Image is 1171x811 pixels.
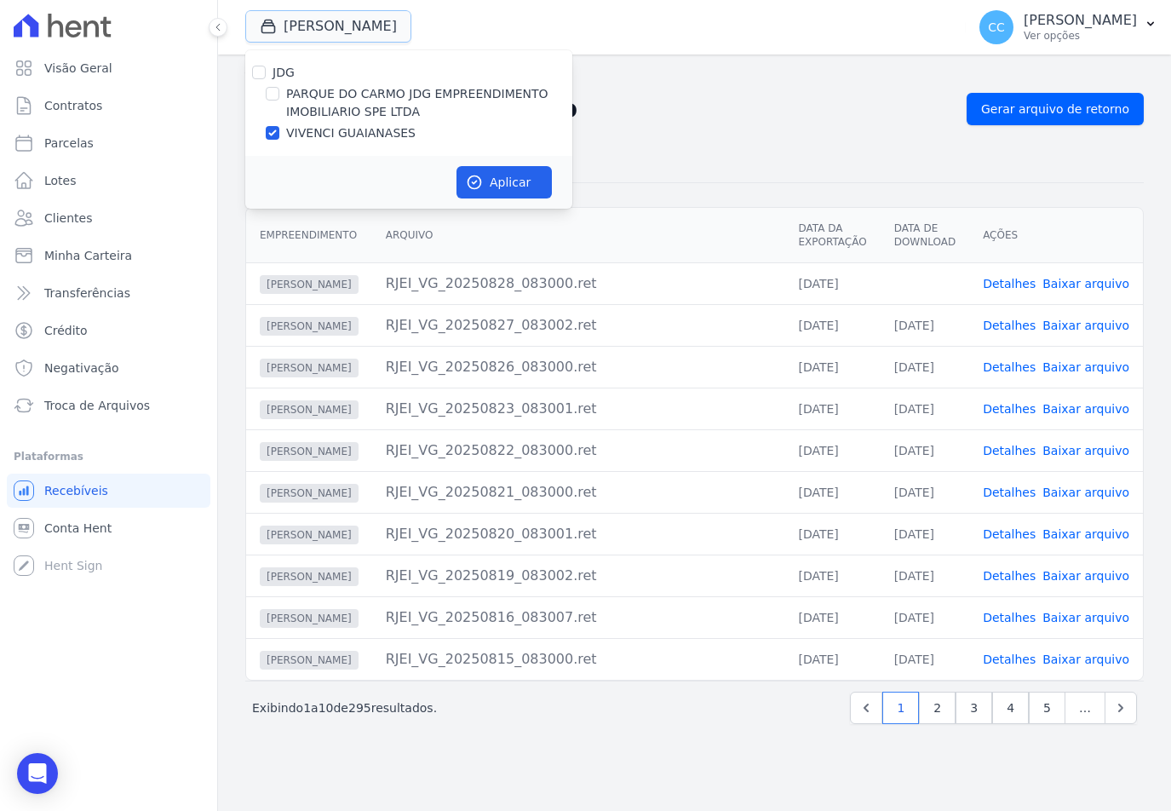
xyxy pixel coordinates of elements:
[44,322,88,339] span: Crédito
[881,471,969,513] td: [DATE]
[1105,692,1137,724] a: Next
[983,319,1036,332] a: Detalhes
[7,276,210,310] a: Transferências
[260,609,359,628] span: [PERSON_NAME]
[386,524,772,544] div: RJEI_VG_20250820_083001.ret
[44,97,102,114] span: Contratos
[44,285,130,302] span: Transferências
[983,611,1036,624] a: Detalhes
[386,357,772,377] div: RJEI_VG_20250826_083000.ret
[245,68,1144,86] nav: Breadcrumb
[1042,486,1129,499] a: Baixar arquivo
[1042,569,1129,583] a: Baixar arquivo
[286,124,416,142] label: VIVENCI GUAIANASES
[988,21,1005,33] span: CC
[7,511,210,545] a: Conta Hent
[1042,360,1129,374] a: Baixar arquivo
[967,93,1144,125] a: Gerar arquivo de retorno
[303,701,311,715] span: 1
[273,66,295,79] label: JDG
[386,482,772,503] div: RJEI_VG_20250821_083000.ret
[260,317,359,336] span: [PERSON_NAME]
[1042,319,1129,332] a: Baixar arquivo
[260,651,359,670] span: [PERSON_NAME]
[44,247,132,264] span: Minha Carteira
[956,692,992,724] a: 3
[386,649,772,670] div: RJEI_VG_20250815_083000.ret
[784,346,880,388] td: [DATE]
[784,304,880,346] td: [DATE]
[1042,277,1129,290] a: Baixar arquivo
[850,692,882,724] a: Previous
[881,429,969,471] td: [DATE]
[286,85,572,121] label: PARQUE DO CARMO JDG EMPREENDIMENTO IMOBILIARIO SPE LTDA
[881,596,969,638] td: [DATE]
[784,388,880,429] td: [DATE]
[1042,444,1129,457] a: Baixar arquivo
[969,208,1143,263] th: Ações
[1042,527,1129,541] a: Baixar arquivo
[983,486,1036,499] a: Detalhes
[245,94,953,124] h2: Exportações de Retorno
[386,566,772,586] div: RJEI_VG_20250819_083002.ret
[44,60,112,77] span: Visão Geral
[1042,402,1129,416] a: Baixar arquivo
[881,388,969,429] td: [DATE]
[372,208,785,263] th: Arquivo
[245,10,411,43] button: [PERSON_NAME]
[260,400,359,419] span: [PERSON_NAME]
[44,482,108,499] span: Recebíveis
[881,555,969,596] td: [DATE]
[44,520,112,537] span: Conta Hent
[881,208,969,263] th: Data de Download
[1029,692,1065,724] a: 5
[784,596,880,638] td: [DATE]
[7,126,210,160] a: Parcelas
[881,638,969,680] td: [DATE]
[983,360,1036,374] a: Detalhes
[44,397,150,414] span: Troca de Arquivos
[7,313,210,348] a: Crédito
[983,527,1036,541] a: Detalhes
[7,474,210,508] a: Recebíveis
[14,446,204,467] div: Plataformas
[7,51,210,85] a: Visão Geral
[966,3,1171,51] button: CC [PERSON_NAME] Ver opções
[1024,12,1137,29] p: [PERSON_NAME]
[784,208,880,263] th: Data da Exportação
[260,275,359,294] span: [PERSON_NAME]
[784,513,880,555] td: [DATE]
[386,315,772,336] div: RJEI_VG_20250827_083002.ret
[386,273,772,294] div: RJEI_VG_20250828_083000.ret
[260,526,359,544] span: [PERSON_NAME]
[983,569,1036,583] a: Detalhes
[1042,653,1129,666] a: Baixar arquivo
[784,262,880,304] td: [DATE]
[7,201,210,235] a: Clientes
[260,567,359,586] span: [PERSON_NAME]
[983,653,1036,666] a: Detalhes
[44,135,94,152] span: Parcelas
[983,444,1036,457] a: Detalhes
[881,346,969,388] td: [DATE]
[992,692,1029,724] a: 4
[784,555,880,596] td: [DATE]
[1042,611,1129,624] a: Baixar arquivo
[7,89,210,123] a: Contratos
[7,164,210,198] a: Lotes
[252,699,437,716] p: Exibindo a de resultados.
[260,484,359,503] span: [PERSON_NAME]
[17,753,58,794] div: Open Intercom Messenger
[1024,29,1137,43] p: Ver opções
[319,701,334,715] span: 10
[7,239,210,273] a: Minha Carteira
[44,210,92,227] span: Clientes
[456,166,552,198] button: Aplicar
[882,692,919,724] a: 1
[983,277,1036,290] a: Detalhes
[386,399,772,419] div: RJEI_VG_20250823_083001.ret
[260,442,359,461] span: [PERSON_NAME]
[784,429,880,471] td: [DATE]
[983,402,1036,416] a: Detalhes
[386,607,772,628] div: RJEI_VG_20250816_083007.ret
